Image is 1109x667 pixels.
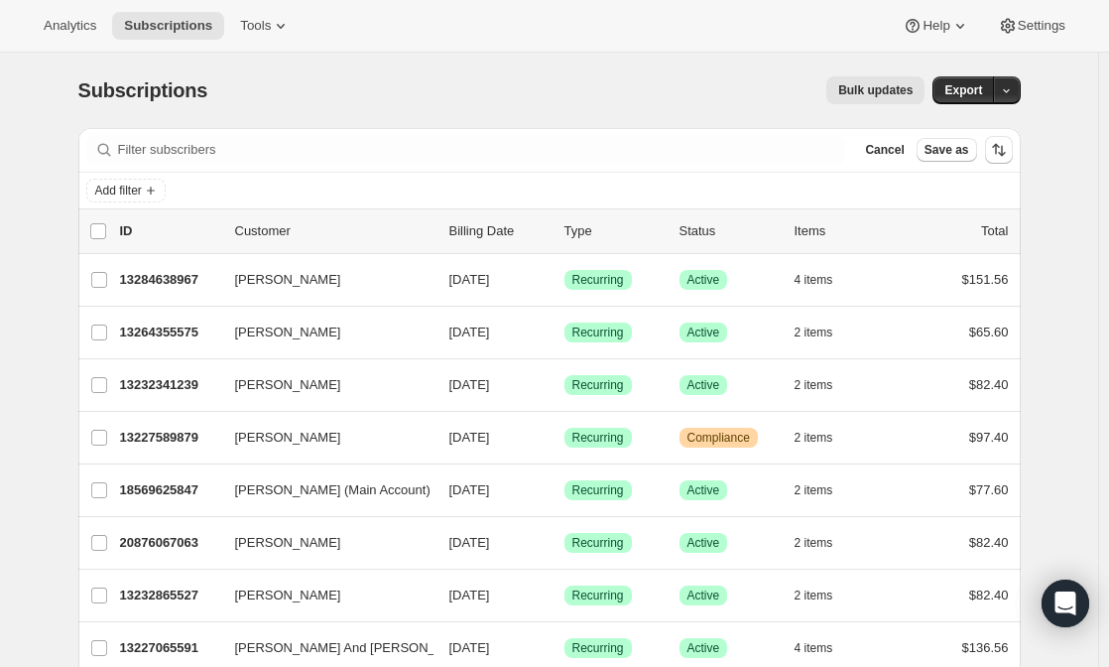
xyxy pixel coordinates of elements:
span: Active [687,535,720,551]
p: Total [981,221,1008,241]
button: Save as [917,138,977,162]
button: 2 items [795,319,855,346]
span: Recurring [572,272,624,288]
span: [DATE] [449,640,490,655]
button: [PERSON_NAME] [223,369,422,401]
span: 4 items [795,272,833,288]
div: 13232341239[PERSON_NAME][DATE]SuccessRecurringSuccessActive2 items$82.40 [120,371,1009,399]
span: Save as [924,142,969,158]
span: [PERSON_NAME] [235,586,341,605]
span: [PERSON_NAME] [235,428,341,448]
span: Active [687,640,720,656]
span: [DATE] [449,482,490,497]
button: 2 items [795,582,855,609]
span: [PERSON_NAME] (Main Account) [235,480,431,500]
button: 2 items [795,529,855,557]
div: 13232865527[PERSON_NAME][DATE]SuccessRecurringSuccessActive2 items$82.40 [120,582,1009,609]
p: 13232865527 [120,586,219,605]
div: 13227065591[PERSON_NAME] And [PERSON_NAME][DATE]SuccessRecurringSuccessActive4 items$136.56 [120,634,1009,662]
button: [PERSON_NAME] [223,317,422,348]
span: Bulk updates [838,82,913,98]
div: 13264355575[PERSON_NAME][DATE]SuccessRecurringSuccessActive2 items$65.60 [120,319,1009,346]
span: [PERSON_NAME] And [PERSON_NAME] [235,638,476,658]
span: 4 items [795,640,833,656]
div: 13227589879[PERSON_NAME][DATE]SuccessRecurringWarningCompliance2 items$97.40 [120,424,1009,452]
span: Recurring [572,588,624,603]
span: Recurring [572,325,624,340]
button: Add filter [86,179,166,202]
span: Active [687,272,720,288]
button: Subscriptions [112,12,224,40]
span: 2 items [795,588,833,603]
button: [PERSON_NAME] [223,527,422,559]
span: [PERSON_NAME] [235,375,341,395]
span: $65.60 [969,325,1009,339]
span: Export [944,82,982,98]
input: Filter subscribers [118,136,846,164]
p: Customer [235,221,433,241]
span: Compliance [687,430,750,446]
span: [DATE] [449,430,490,445]
span: [DATE] [449,272,490,287]
span: [PERSON_NAME] [235,323,341,342]
span: $136.56 [962,640,1009,655]
button: [PERSON_NAME] [223,422,422,454]
div: Open Intercom Messenger [1042,580,1089,627]
span: Tools [240,18,271,34]
span: Active [687,377,720,393]
span: [PERSON_NAME] [235,270,341,290]
p: Billing Date [449,221,549,241]
span: $97.40 [969,430,1009,445]
button: Help [891,12,981,40]
span: Cancel [865,142,904,158]
span: [DATE] [449,325,490,339]
p: 13264355575 [120,323,219,342]
span: Help [923,18,949,34]
p: 18569625847 [120,480,219,500]
div: 18569625847[PERSON_NAME] (Main Account)[DATE]SuccessRecurringSuccessActive2 items$77.60 [120,476,1009,504]
span: 2 items [795,430,833,446]
button: [PERSON_NAME] [223,580,422,611]
button: Settings [986,12,1077,40]
button: 2 items [795,424,855,452]
span: Analytics [44,18,96,34]
div: Items [795,221,894,241]
button: Analytics [32,12,108,40]
span: [DATE] [449,377,490,392]
div: 20876067063[PERSON_NAME][DATE]SuccessRecurringSuccessActive2 items$82.40 [120,529,1009,557]
p: 13227065591 [120,638,219,658]
button: Export [932,76,994,104]
button: Bulk updates [826,76,924,104]
span: 2 items [795,325,833,340]
span: 2 items [795,377,833,393]
span: $82.40 [969,588,1009,602]
span: [PERSON_NAME] [235,533,341,553]
span: Add filter [95,183,142,199]
span: 2 items [795,535,833,551]
span: Recurring [572,482,624,498]
button: 2 items [795,371,855,399]
span: Subscriptions [124,18,212,34]
span: [DATE] [449,535,490,550]
div: 13284638967[PERSON_NAME][DATE]SuccessRecurringSuccessActive4 items$151.56 [120,266,1009,294]
span: $151.56 [962,272,1009,287]
span: [DATE] [449,588,490,602]
p: Status [679,221,779,241]
button: 4 items [795,634,855,662]
span: 2 items [795,482,833,498]
button: [PERSON_NAME] (Main Account) [223,474,422,506]
span: Active [687,588,720,603]
span: Recurring [572,640,624,656]
button: Tools [228,12,303,40]
span: Active [687,325,720,340]
button: Cancel [857,138,912,162]
button: Sort the results [985,136,1013,164]
div: IDCustomerBilling DateTypeStatusItemsTotal [120,221,1009,241]
button: [PERSON_NAME] And [PERSON_NAME] [223,632,422,664]
div: Type [564,221,664,241]
button: 4 items [795,266,855,294]
span: $77.60 [969,482,1009,497]
button: 2 items [795,476,855,504]
p: 13227589879 [120,428,219,448]
p: 20876067063 [120,533,219,553]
